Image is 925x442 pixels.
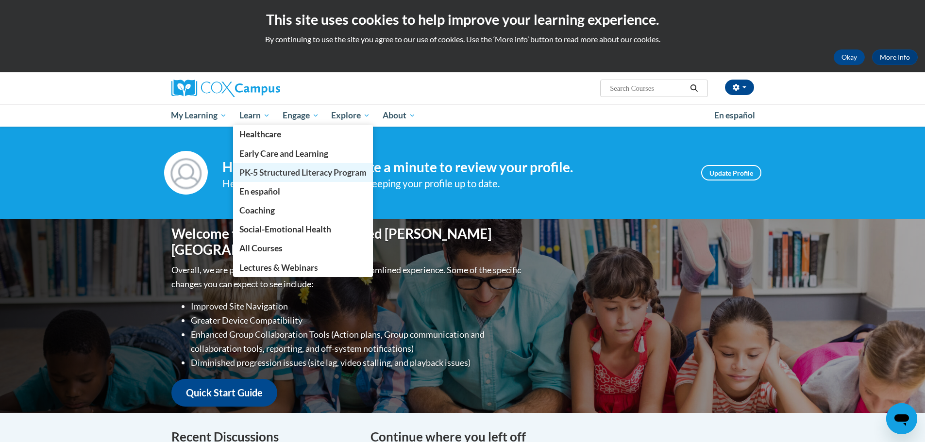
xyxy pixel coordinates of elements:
h2: This site uses cookies to help improve your learning experience. [7,10,918,29]
a: En español [708,105,761,126]
p: By continuing to use the site you agree to our use of cookies. Use the ‘More info’ button to read... [7,34,918,45]
a: Early Care and Learning [233,144,373,163]
div: Main menu [157,104,769,127]
h4: Hi [PERSON_NAME]! Take a minute to review your profile. [222,159,687,176]
span: Engage [283,110,319,121]
a: Cox Campus [171,80,356,97]
span: About [383,110,416,121]
iframe: Button to launch messaging window [886,403,917,434]
button: Okay [834,49,865,65]
a: Learn [233,104,276,127]
span: Early Care and Learning [239,148,328,159]
img: Cox Campus [171,80,280,97]
span: Explore [331,110,370,121]
a: About [376,104,422,127]
a: Coaching [233,201,373,220]
a: More Info [872,49,918,65]
span: Social-Emotional Health [239,224,331,234]
li: Enhanced Group Collaboration Tools (Action plans, Group communication and collaboration tools, re... [191,327,523,356]
span: Healthcare [239,129,281,139]
a: En español [233,182,373,201]
a: Social-Emotional Health [233,220,373,239]
li: Greater Device Compatibility [191,313,523,327]
h1: Welcome to the new and improved [PERSON_NAME][GEOGRAPHIC_DATA] [171,226,523,258]
span: Learn [239,110,270,121]
a: PK-5 Structured Literacy Program [233,163,373,182]
p: Overall, we are proud to provide you with a more streamlined experience. Some of the specific cha... [171,263,523,291]
span: Coaching [239,205,275,215]
a: Healthcare [233,125,373,144]
span: PK-5 Structured Literacy Program [239,167,367,178]
span: En español [239,186,280,196]
div: Help improve your experience by keeping your profile up to date. [222,176,687,192]
span: Lectures & Webinars [239,262,318,273]
a: Quick Start Guide [171,379,277,407]
img: Profile Image [164,151,208,195]
li: Improved Site Navigation [191,299,523,313]
a: Explore [325,104,376,127]
span: All Courses [239,243,283,253]
li: Diminished progression issues (site lag, video stalling, and playback issues) [191,356,523,370]
a: Update Profile [701,165,761,180]
span: My Learning [171,110,227,121]
a: Lectures & Webinars [233,258,373,277]
input: Search Courses [609,82,687,94]
a: Engage [276,104,325,127]
a: My Learning [165,104,234,127]
button: Search [687,82,701,94]
button: Account Settings [725,80,754,95]
span: En español [714,110,755,120]
a: All Courses [233,239,373,258]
